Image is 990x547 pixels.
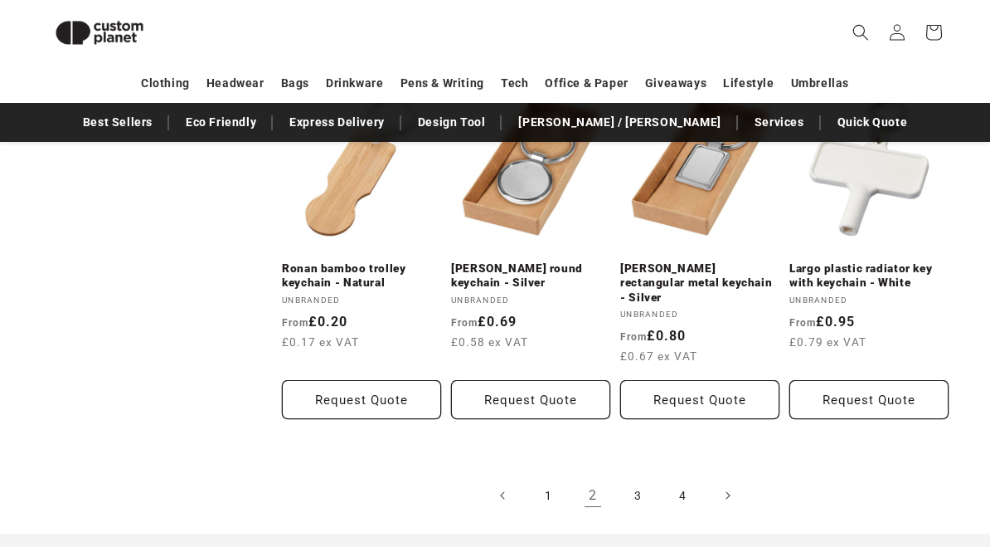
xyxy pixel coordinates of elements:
a: Ronan bamboo trolley keychain - Natural [282,261,441,291]
a: Giveaways [645,69,706,98]
img: Custom Planet [41,7,158,59]
a: [PERSON_NAME] round keychain - Silver [451,261,610,291]
nav: Pagination [282,477,949,514]
a: Page 4 [664,477,701,514]
a: [PERSON_NAME] rectangular metal keychain - Silver [620,261,779,305]
a: Lifestyle [723,69,774,98]
summary: Search [842,14,879,51]
a: Design Tool [410,108,494,137]
a: Best Sellers [75,108,161,137]
a: Previous page [485,477,522,514]
iframe: Chat Widget [706,368,990,547]
a: Largo plastic radiator key with keychain - White [789,261,949,291]
a: Express Delivery [281,108,393,137]
a: Umbrellas [791,69,849,98]
a: [PERSON_NAME] / [PERSON_NAME] [510,108,729,137]
a: Clothing [141,69,190,98]
a: Bags [281,69,309,98]
button: Request Quote [282,380,441,419]
a: Tech [501,69,528,98]
a: Page 2 [575,477,611,514]
a: Eco Friendly [177,108,264,137]
a: Pens & Writing [400,69,484,98]
button: Request Quote [451,380,610,419]
a: Page 3 [619,477,656,514]
a: Headwear [206,69,264,98]
button: Request Quote [620,380,779,419]
a: Quick Quote [829,108,916,137]
a: Services [746,108,813,137]
a: Page 1 [530,477,566,514]
a: Drinkware [326,69,383,98]
a: Office & Paper [545,69,628,98]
